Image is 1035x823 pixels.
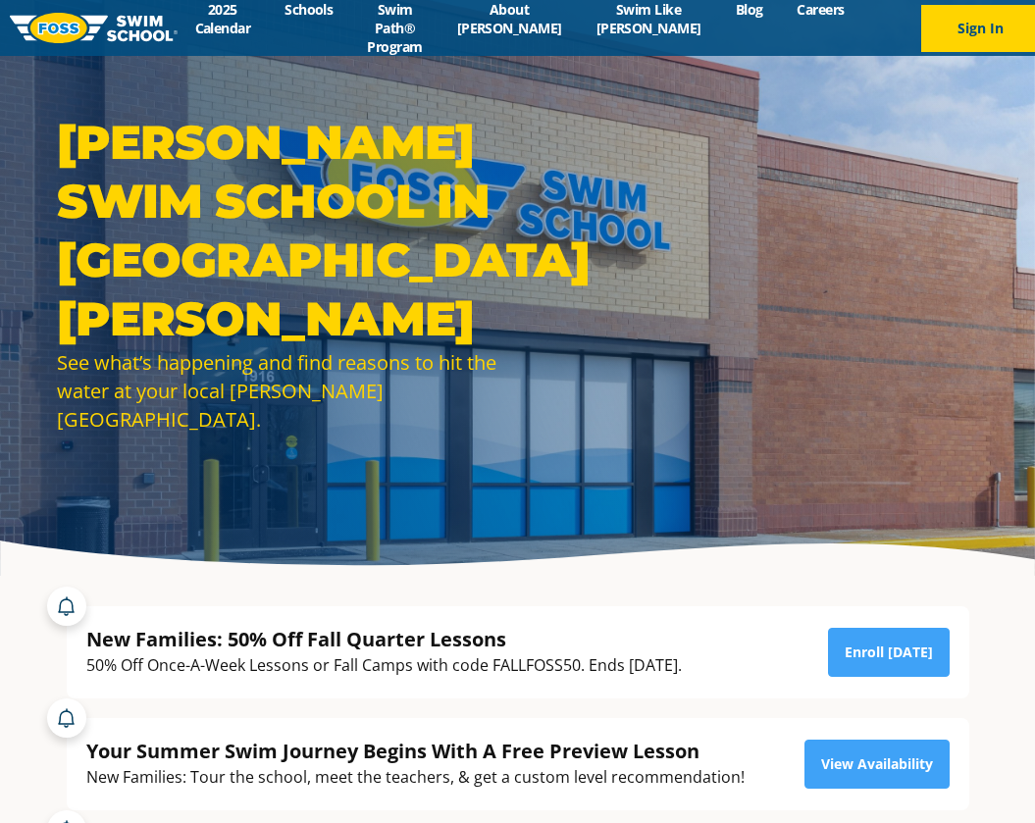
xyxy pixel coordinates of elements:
img: FOSS Swim School Logo [10,13,178,43]
div: Your Summer Swim Journey Begins With A Free Preview Lesson [86,738,745,764]
h1: [PERSON_NAME] Swim School in [GEOGRAPHIC_DATA][PERSON_NAME] [57,113,508,348]
div: New Families: Tour the school, meet the teachers, & get a custom level recommendation! [86,764,745,791]
div: 50% Off Once-A-Week Lessons or Fall Camps with code FALLFOSS50. Ends [DATE]. [86,652,682,679]
div: See what’s happening and find reasons to hit the water at your local [PERSON_NAME][GEOGRAPHIC_DATA]. [57,348,508,434]
a: View Availability [804,740,950,789]
div: New Families: 50% Off Fall Quarter Lessons [86,626,682,652]
a: Enroll [DATE] [828,628,950,677]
